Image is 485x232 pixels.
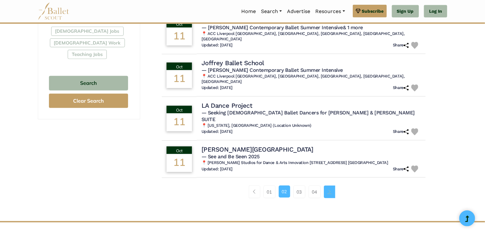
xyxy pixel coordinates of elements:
h6: 📍 ACC Liverpool [GEOGRAPHIC_DATA], [GEOGRAPHIC_DATA], [GEOGRAPHIC_DATA], [GEOGRAPHIC_DATA], [GEOG... [202,31,421,42]
h4: Joffrey Ballet School [202,59,264,67]
a: 01 [263,186,276,198]
h4: LA Dance Project [202,101,252,110]
button: Search [49,76,128,91]
span: — See and Be Seen 2025 [202,154,259,160]
h6: Share [393,85,409,91]
div: 11 [167,154,192,172]
a: Sign Up [392,5,419,18]
h6: Updated: [DATE] [202,85,233,91]
a: Search [258,5,284,18]
a: Subscribe [353,5,387,17]
div: Oct [167,147,192,154]
h6: Updated: [DATE] [202,167,233,172]
h6: Share [393,129,409,134]
h4: [PERSON_NAME][GEOGRAPHIC_DATA] [202,145,313,154]
nav: Page navigation example [249,186,339,198]
a: Log In [424,5,447,18]
h6: Share [393,167,409,172]
div: 11 [167,113,192,131]
h6: 📍 [US_STATE], [GEOGRAPHIC_DATA] (Location Unknown) [202,123,421,128]
a: & 1 more [343,24,363,31]
span: Subscribe [362,8,384,15]
h6: 📍 ACC Liverpool [GEOGRAPHIC_DATA], [GEOGRAPHIC_DATA], [GEOGRAPHIC_DATA], [GEOGRAPHIC_DATA], [GEOG... [202,74,421,85]
a: 02 [279,186,290,198]
a: Advertise [284,5,313,18]
h6: Share [393,43,409,48]
h6: Updated: [DATE] [202,43,233,48]
span: — [PERSON_NAME] Contemporary Ballet Summer Intensive [202,24,363,31]
div: 11 [167,28,192,45]
a: Home [239,5,258,18]
div: Oct [167,106,192,113]
a: 04 [309,186,321,198]
button: Clear Search [49,94,128,108]
a: Resources [313,5,347,18]
span: — [PERSON_NAME] Contemporary Ballet Summer Intensive [202,67,343,73]
a: 03 [293,186,305,198]
div: 11 [167,70,192,88]
h6: 📍 [PERSON_NAME] Studios for Dance & Arts Innovation [STREET_ADDRESS] [GEOGRAPHIC_DATA] [202,160,421,166]
img: gem.svg [356,8,361,15]
span: — Seeking [DEMOGRAPHIC_DATA] Ballet Dancers for [PERSON_NAME] & [PERSON_NAME] SUITE [202,110,415,122]
div: Oct [167,63,192,70]
h6: Updated: [DATE] [202,129,233,134]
